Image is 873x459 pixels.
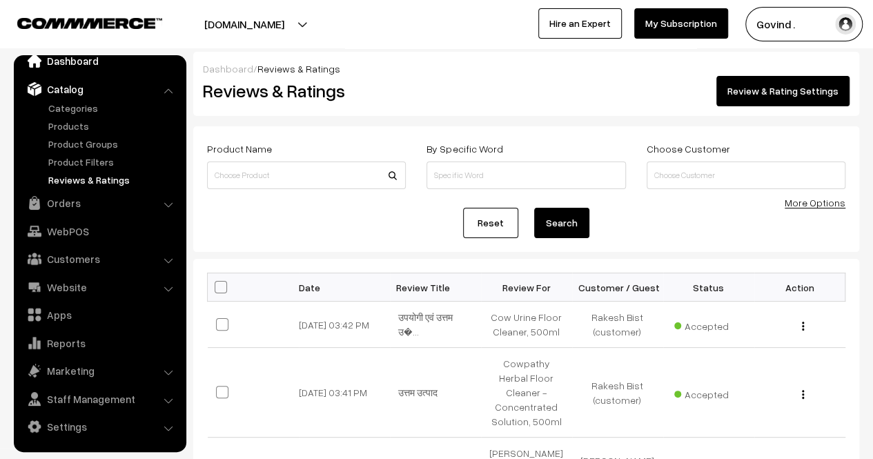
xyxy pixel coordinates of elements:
[572,348,663,438] td: Rakesh Bist
[647,141,730,156] label: Choose Customer
[572,302,663,348] td: Rakesh Bist
[745,7,863,41] button: Govind .
[17,414,182,439] a: Settings
[463,208,518,238] a: Reset
[299,273,390,302] th: Date
[674,315,743,333] span: Accepted
[17,331,182,355] a: Reports
[785,197,845,208] a: More Options
[17,275,182,300] a: Website
[203,61,850,76] div: /
[45,101,182,115] a: Categories
[674,384,743,402] span: Accepted
[207,141,272,156] label: Product Name
[754,273,845,302] th: Action
[257,63,340,75] span: Reviews & Ratings
[634,8,728,39] a: My Subscription
[17,14,138,30] a: COMMMERCE
[534,208,589,238] button: Search
[203,63,253,75] a: Dashboard
[426,162,625,189] input: Specific Word
[426,141,502,156] label: By Specific Word
[299,302,390,348] td: [DATE] 03:42 PM
[663,273,754,302] th: Status
[716,76,850,106] a: Review & Rating Settings
[538,8,622,39] a: Hire an Expert
[17,18,162,28] img: COMMMERCE
[45,119,182,133] a: Products
[17,191,182,215] a: Orders
[647,162,845,189] input: Choose Customer
[835,14,856,35] img: user
[17,358,182,383] a: Marketing
[390,348,481,438] td: उत्तम उत्पाद
[390,302,481,348] td: उपयोगी एवं उत्तम उ�...
[802,322,804,331] img: Menu
[481,302,572,348] td: Cow Urine Floor Cleaner, 500ml
[17,77,182,101] a: Catalog
[299,348,390,438] td: [DATE] 03:41 PM
[45,173,182,187] a: Reviews & Ratings
[481,348,572,438] td: Cowpathy Herbal Floor Cleaner - Concentrated Solution, 500ml
[802,390,804,399] img: Menu
[390,273,481,302] th: Review Title
[156,7,333,41] button: [DOMAIN_NAME]
[17,48,182,73] a: Dashboard
[17,387,182,411] a: Staff Management
[594,326,641,338] span: (customer)
[45,137,182,151] a: Product Groups
[17,302,182,327] a: Apps
[45,155,182,169] a: Product Filters
[17,246,182,271] a: Customers
[481,273,572,302] th: Review For
[17,219,182,244] a: WebPOS
[207,162,406,189] input: Choose Product
[594,394,641,406] span: (customer)
[203,80,404,101] h2: Reviews & Ratings
[572,273,663,302] th: Customer / Guest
